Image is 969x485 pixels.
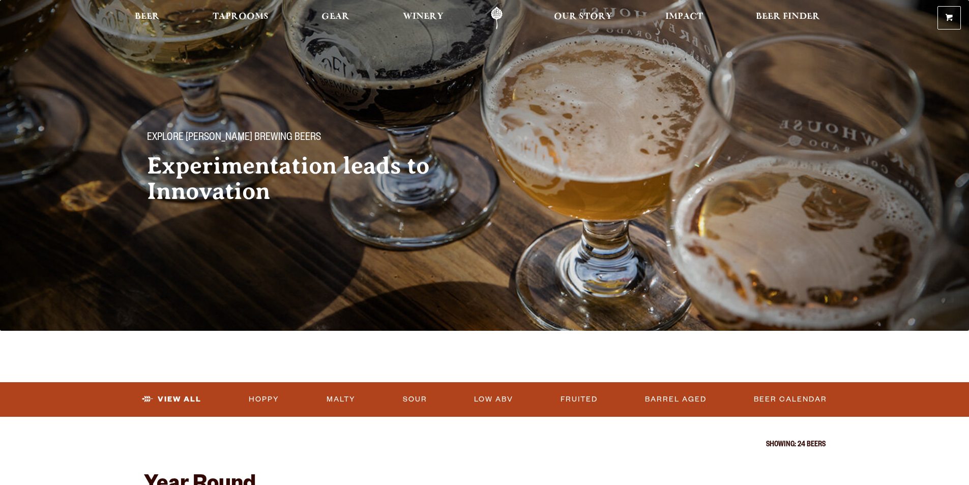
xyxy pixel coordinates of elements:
a: Fruited [556,388,602,411]
a: Malty [322,388,360,411]
span: Explore [PERSON_NAME] Brewing Beers [147,132,321,145]
a: Impact [659,7,710,30]
a: Sour [399,388,431,411]
a: Our Story [547,7,619,30]
span: Taprooms [213,13,269,21]
a: Beer [128,7,166,30]
a: Odell Home [478,7,516,30]
span: Beer [135,13,160,21]
a: Low ABV [470,388,517,411]
a: Hoppy [245,388,283,411]
h2: Experimentation leads to Innovation [147,153,464,204]
a: Taprooms [206,7,275,30]
span: Gear [321,13,349,21]
a: Winery [396,7,450,30]
p: Showing: 24 Beers [144,441,826,449]
a: Beer Finder [749,7,827,30]
a: View All [138,388,205,411]
a: Barrel Aged [641,388,711,411]
span: Beer Finder [756,13,820,21]
span: Impact [665,13,703,21]
span: Our Story [554,13,612,21]
a: Gear [315,7,356,30]
span: Winery [403,13,444,21]
a: Beer Calendar [750,388,831,411]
